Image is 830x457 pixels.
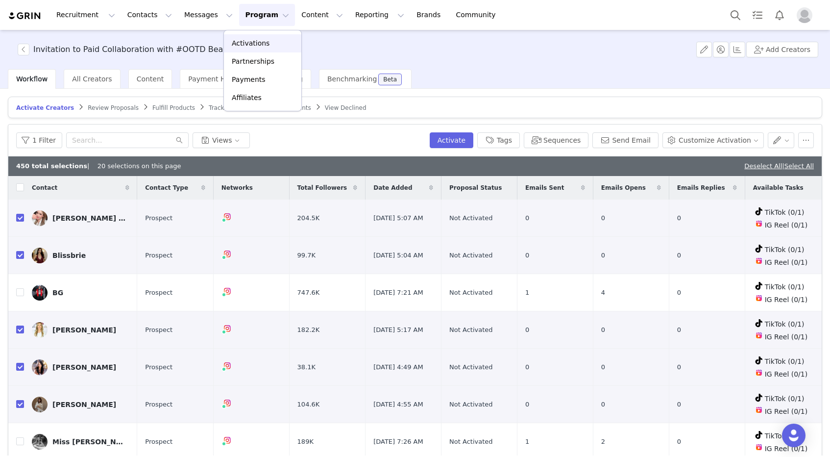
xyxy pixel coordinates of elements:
span: IG Reel (0/1) [765,445,808,453]
button: Sequences [524,132,588,148]
span: Available Tasks [753,183,804,192]
span: View Declined [325,104,366,111]
span: 747.6K [297,288,320,298]
span: 0 [525,400,529,409]
span: 0 [525,251,529,260]
a: Brands [411,4,449,26]
span: Contact [32,183,57,192]
span: 0 [525,362,529,372]
span: Benchmarking [327,75,377,83]
div: [PERSON_NAME] [52,326,116,334]
span: Activate Creators [16,104,74,111]
img: ce0cd6e9-e0fa-4a5a-862d-25d7d708f1e9--s.jpg [32,285,48,301]
span: 99.7K [297,251,316,260]
span: All Creators [72,75,112,83]
span: [DATE] 7:21 AM [373,288,423,298]
span: 0 [601,325,605,335]
span: Not Activated [449,362,492,372]
span: IG Reel (0/1) [765,333,808,341]
span: 189K [297,437,314,447]
span: Prospect [145,325,172,335]
p: Payments [232,75,266,85]
img: 775a1d1e-f481-4464-bad2-63f85e74b06b.jpg [32,210,48,226]
span: Emails Sent [525,183,564,192]
span: [DATE] 4:49 AM [373,362,423,372]
a: Select All [784,162,814,170]
a: [PERSON_NAME] • Content Creator | UGC [32,210,129,226]
span: 0 [525,213,529,223]
button: Search [725,4,746,26]
span: TikTok (0/1) [765,283,805,291]
span: 204.5K [297,213,320,223]
span: Payment History [188,75,245,83]
p: Affiliates [232,93,262,103]
button: 1 Filter [16,132,62,148]
button: Views [193,132,250,148]
p: Partnerships [232,56,274,67]
img: 0510ec92-d04e-4de4-83e2-03df40cdfe50.jpg [32,248,48,263]
span: Prospect [145,400,172,409]
img: instagram.svg [223,399,231,407]
img: 24fcf608-58ed-439f-81fd-227c439e146f.jpg [32,322,48,338]
img: placeholder-profile.jpg [797,7,812,23]
a: Miss [PERSON_NAME] [32,434,129,450]
span: 0 [677,251,681,260]
a: [PERSON_NAME] [32,322,129,338]
span: 1 [525,288,529,298]
a: BG [32,285,129,301]
span: Date Added [373,183,412,192]
img: 8b000040-2c7f-47b9-90f1-636247bf919e--s.jpg [32,434,48,450]
img: instagram.svg [223,213,231,221]
span: [DATE] 5:17 AM [373,325,423,335]
span: Not Activated [449,400,492,409]
div: [PERSON_NAME] [52,363,116,371]
a: [PERSON_NAME] [32,397,129,412]
img: 239c1853-5a7d-4b0f-8cf5-1ba145386b93--s.jpg [32,397,48,412]
span: Prospect [145,437,172,447]
span: 0 [601,362,605,372]
img: instagram.svg [223,325,231,332]
span: TikTok (0/1) [765,432,805,440]
button: Send Email [592,132,659,148]
span: Prospect [145,362,172,372]
button: Notifications [769,4,790,26]
span: 1 [525,437,529,447]
span: [DATE] 5:07 AM [373,213,423,223]
h3: Invitation to Paid Collaboration with #OOTD Beauty [33,44,236,55]
span: 0 [601,251,605,260]
div: | 20 selections on this page [16,161,181,171]
button: Messages [178,4,239,26]
button: Program [239,4,295,26]
span: Prospect [145,288,172,298]
span: 38.1K [297,362,316,372]
span: [DATE] 5:04 AM [373,251,423,260]
div: Beta [383,76,397,82]
img: instagram.svg [223,362,231,370]
button: Recruitment [50,4,121,26]
span: Workflow [16,75,48,83]
button: Customize Activation [662,132,764,148]
span: [object Object] [18,44,286,55]
div: [PERSON_NAME] [52,401,116,408]
span: 0 [601,213,605,223]
span: TikTok (0/1) [765,357,805,365]
span: TikTok (0/1) [765,320,805,328]
span: 104.6K [297,400,320,409]
span: Networks [221,183,253,192]
img: c9d9401f-5f85-4ff9-a0ad-f7d734ba7e16--s.jpg [32,359,48,375]
span: IG Reel (0/1) [765,370,808,378]
span: Contact Type [145,183,188,192]
span: 0 [677,362,681,372]
span: Not Activated [449,213,492,223]
div: Blissbrie [52,252,86,259]
span: Not Activated [449,251,492,260]
span: 0 [677,213,681,223]
span: Review Proposals [88,104,139,111]
button: Content [295,4,349,26]
span: [DATE] 4:55 AM [373,400,423,409]
span: 2 [601,437,605,447]
span: Fulfill Products [152,104,195,111]
span: 0 [677,325,681,335]
div: Miss [PERSON_NAME] [52,438,126,446]
a: Deselect All [744,162,782,170]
